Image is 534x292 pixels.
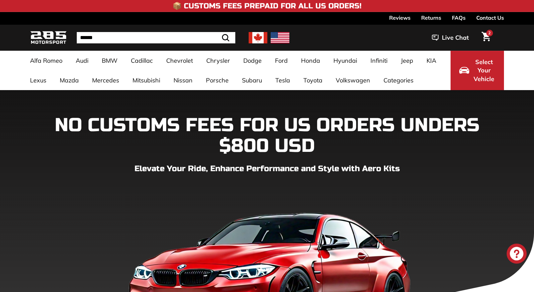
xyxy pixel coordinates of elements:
input: Search [77,32,235,43]
a: Reviews [389,12,411,23]
button: Select Your Vehicle [451,51,504,90]
p: Elevate Your Ride, Enhance Performance and Style with Aero Kits [30,163,504,175]
a: FAQs [452,12,466,23]
h1: NO CUSTOMS FEES FOR US ORDERS UNDERS $800 USD [30,115,504,156]
span: 2 [488,30,491,35]
a: Mercedes [85,70,126,90]
a: Mitsubishi [126,70,167,90]
a: Honda [294,51,327,70]
span: Select Your Vehicle [473,58,495,83]
img: Logo_285_Motorsport_areodynamics_components [30,30,67,46]
a: Categories [377,70,420,90]
a: Subaru [235,70,269,90]
a: Mazda [53,70,85,90]
a: Tesla [269,70,297,90]
a: Contact Us [476,12,504,23]
a: Ford [268,51,294,70]
a: Volkswagen [329,70,377,90]
a: Lexus [23,70,53,90]
a: Toyota [297,70,329,90]
a: Infiniti [364,51,394,70]
a: Porsche [199,70,235,90]
button: Live Chat [423,29,478,46]
a: Hyundai [327,51,364,70]
a: Jeep [394,51,420,70]
a: Audi [69,51,95,70]
a: Chrysler [200,51,237,70]
inbox-online-store-chat: Shopify online store chat [505,244,529,265]
a: KIA [420,51,443,70]
span: Live Chat [442,33,469,42]
a: Cart [478,26,495,49]
a: Returns [421,12,441,23]
a: BMW [95,51,124,70]
a: Dodge [237,51,268,70]
a: Alfa Romeo [23,51,69,70]
a: Cadillac [124,51,160,70]
a: Nissan [167,70,199,90]
h4: 📦 Customs Fees Prepaid for All US Orders! [173,2,361,10]
a: Chevrolet [160,51,200,70]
